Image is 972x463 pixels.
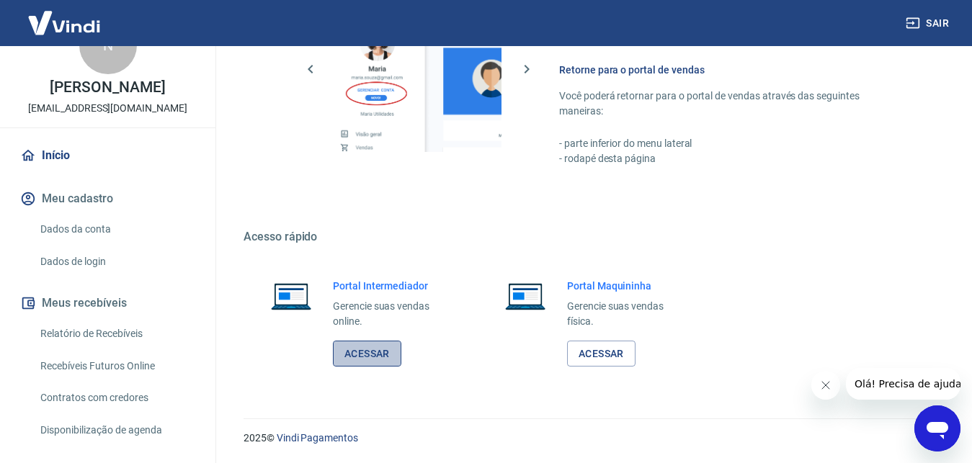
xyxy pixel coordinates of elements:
[35,247,198,277] a: Dados de login
[567,299,686,329] p: Gerencie suas vendas física.
[495,279,556,313] img: Imagem de um notebook aberto
[244,230,937,244] h5: Acesso rápido
[35,215,198,244] a: Dados da conta
[567,279,686,293] h6: Portal Maquininha
[17,183,198,215] button: Meu cadastro
[35,383,198,413] a: Contratos com credores
[333,341,401,367] a: Acessar
[559,63,903,77] h6: Retorne para o portal de vendas
[28,101,187,116] p: [EMAIL_ADDRESS][DOMAIN_NAME]
[17,140,198,171] a: Início
[567,341,636,367] a: Acessar
[277,432,358,444] a: Vindi Pagamentos
[50,80,165,95] p: [PERSON_NAME]
[333,279,452,293] h6: Portal Intermediador
[914,405,960,451] iframe: Botão para abrir a janela de mensagens
[261,279,321,313] img: Imagem de um notebook aberto
[35,415,198,445] a: Disponibilização de agenda
[244,431,937,446] p: 2025 ©
[9,10,121,22] span: Olá! Precisa de ajuda?
[333,299,452,329] p: Gerencie suas vendas online.
[846,368,960,400] iframe: Mensagem da empresa
[811,371,840,400] iframe: Fechar mensagem
[903,10,955,37] button: Sair
[17,1,111,45] img: Vindi
[35,351,198,381] a: Recebíveis Futuros Online
[17,287,198,319] button: Meus recebíveis
[559,136,903,151] p: - parte inferior do menu lateral
[559,89,903,119] p: Você poderá retornar para o portal de vendas através das seguintes maneiras:
[35,319,198,349] a: Relatório de Recebíveis
[559,151,903,166] p: - rodapé desta página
